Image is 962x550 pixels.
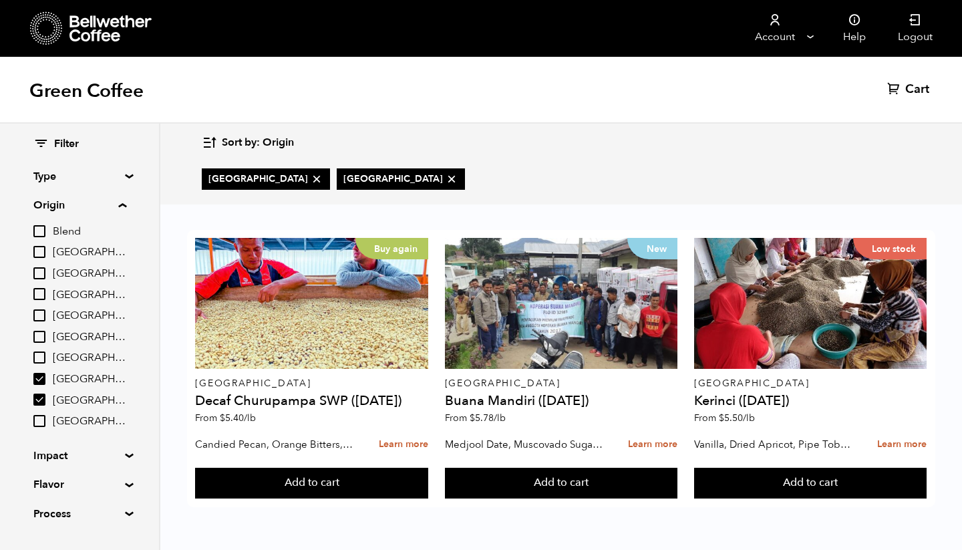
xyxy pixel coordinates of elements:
p: Buy again [355,238,428,259]
span: Filter [54,137,79,152]
summary: Flavor [33,476,126,493]
span: /lb [494,412,506,424]
span: /lb [743,412,755,424]
a: Buy again [195,238,428,369]
input: [GEOGRAPHIC_DATA] [33,267,45,279]
input: [GEOGRAPHIC_DATA] [33,394,45,406]
a: New [445,238,677,369]
span: [GEOGRAPHIC_DATA] [208,172,323,186]
span: From [195,412,256,424]
h1: Green Coffee [29,79,144,103]
bdi: 5.50 [719,412,755,424]
bdi: 5.78 [470,412,506,424]
bdi: 5.40 [220,412,256,424]
a: Cart [887,82,933,98]
span: Sort by: Origin [222,136,294,150]
span: [GEOGRAPHIC_DATA] [53,351,126,366]
a: Low stock [694,238,927,369]
button: Add to cart [195,468,428,499]
span: [GEOGRAPHIC_DATA] [53,372,126,387]
span: Cart [905,82,929,98]
span: $ [220,412,225,424]
input: Blend [33,225,45,237]
a: Learn more [877,430,927,459]
input: [GEOGRAPHIC_DATA] [33,415,45,427]
p: [GEOGRAPHIC_DATA] [195,379,428,388]
p: [GEOGRAPHIC_DATA] [694,379,927,388]
span: $ [470,412,475,424]
input: [GEOGRAPHIC_DATA] [33,309,45,321]
span: From [694,412,755,424]
span: [GEOGRAPHIC_DATA] [53,267,126,281]
h4: Buana Mandiri ([DATE]) [445,394,677,408]
button: Add to cart [445,468,677,499]
button: Add to cart [694,468,927,499]
summary: Impact [33,448,126,464]
a: Learn more [628,430,677,459]
span: [GEOGRAPHIC_DATA] [53,245,126,260]
h4: Kerinci ([DATE]) [694,394,927,408]
span: [GEOGRAPHIC_DATA] [343,172,458,186]
span: [GEOGRAPHIC_DATA] [53,288,126,303]
span: [GEOGRAPHIC_DATA] [53,394,126,408]
button: Sort by: Origin [202,127,294,158]
h4: Decaf Churupampa SWP ([DATE]) [195,394,428,408]
summary: Origin [33,197,126,213]
input: [GEOGRAPHIC_DATA] [33,246,45,258]
input: [GEOGRAPHIC_DATA] [33,373,45,385]
p: Candied Pecan, Orange Bitters, Molasses [195,434,353,454]
p: [GEOGRAPHIC_DATA] [445,379,677,388]
input: [GEOGRAPHIC_DATA] [33,288,45,300]
span: [GEOGRAPHIC_DATA] [53,414,126,429]
span: Blend [53,225,126,239]
input: [GEOGRAPHIC_DATA] [33,352,45,364]
span: /lb [244,412,256,424]
a: Learn more [379,430,428,459]
span: [GEOGRAPHIC_DATA] [53,330,126,345]
p: New [627,238,677,259]
p: Low stock [853,238,927,259]
summary: Process [33,506,126,522]
span: $ [719,412,724,424]
span: [GEOGRAPHIC_DATA] [53,309,126,323]
p: Vanilla, Dried Apricot, Pipe Tobacco [694,434,852,454]
span: From [445,412,506,424]
p: Medjool Date, Muscovado Sugar, Vanilla Bean [445,434,603,454]
input: [GEOGRAPHIC_DATA] [33,331,45,343]
summary: Type [33,168,126,184]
